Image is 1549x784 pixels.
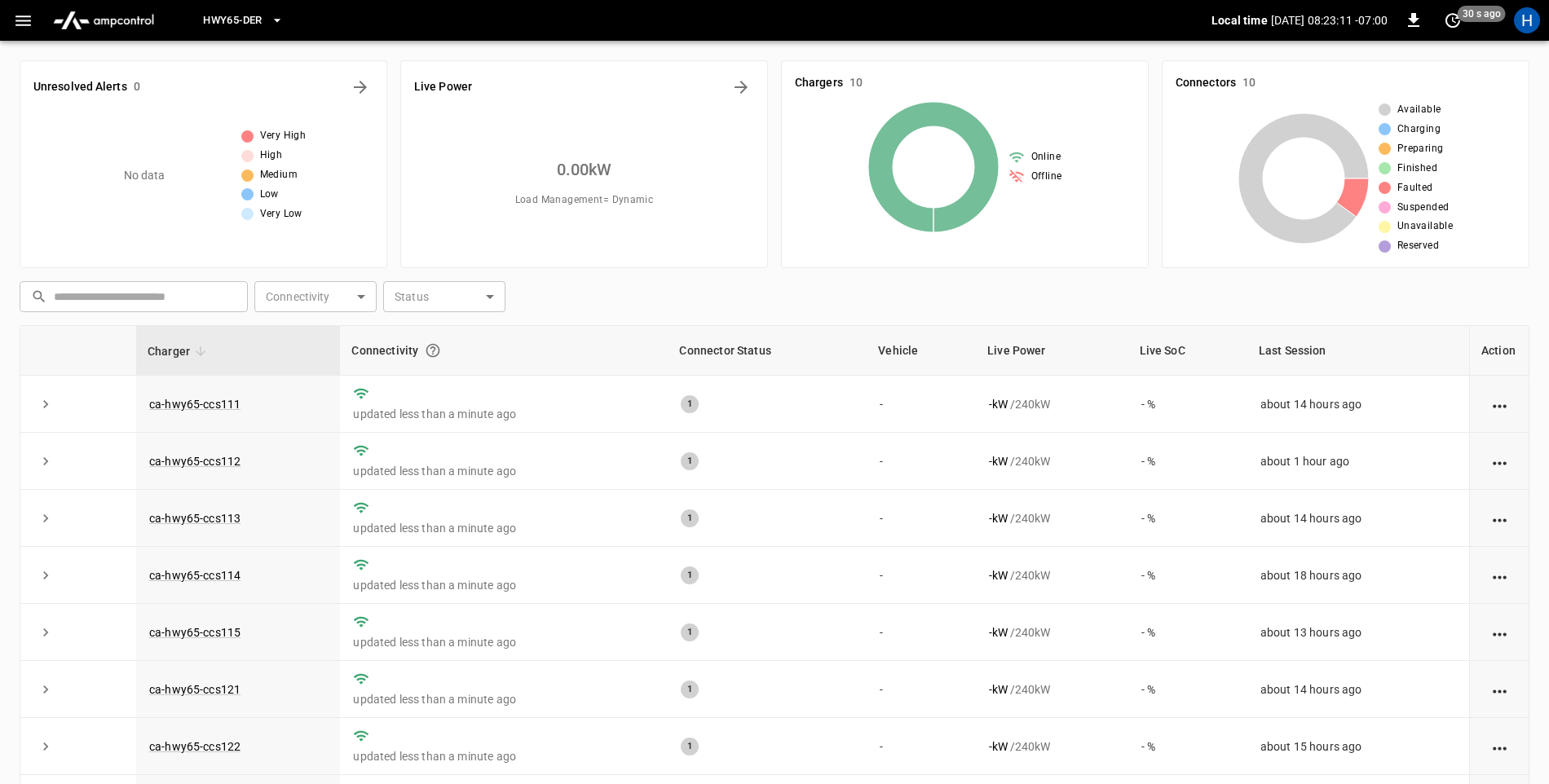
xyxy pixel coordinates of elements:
th: Action [1469,326,1529,376]
span: Charging [1397,121,1441,138]
p: - kW [989,624,1008,641]
p: - kW [989,567,1008,584]
div: Connectivity [351,336,656,365]
td: - [867,490,976,547]
img: ampcontrol.io logo [46,5,161,36]
th: Live Power [976,326,1128,376]
span: Faulted [1397,180,1433,196]
p: updated less than a minute ago [353,520,655,536]
td: - % [1128,547,1247,604]
a: ca-hwy65-ccs115 [149,626,241,639]
div: action cell options [1489,681,1510,698]
p: No data [124,167,165,184]
div: 1 [681,738,699,755]
p: - kW [989,738,1008,755]
button: HWY65-DER [196,5,289,37]
span: Charger [148,341,211,361]
td: - [867,376,976,433]
span: Very Low [260,206,302,222]
a: ca-hwy65-ccs121 [149,683,241,696]
h6: Connectors [1176,74,1236,92]
td: - % [1128,376,1247,433]
td: - [867,604,976,661]
span: Suspended [1397,200,1450,216]
p: updated less than a minute ago [353,748,655,764]
span: HWY65-DER [203,11,262,30]
div: action cell options [1489,738,1510,755]
div: / 240 kW [989,681,1114,698]
span: Medium [260,167,298,183]
button: Connection between the charger and our software. [418,336,448,365]
a: ca-hwy65-ccs112 [149,455,241,468]
div: / 240 kW [989,510,1114,526]
td: - % [1128,604,1247,661]
a: ca-hwy65-ccs122 [149,740,241,753]
span: Preparing [1397,141,1444,157]
td: - % [1128,718,1247,775]
div: action cell options [1489,567,1510,584]
h6: 10 [850,74,863,92]
td: about 14 hours ago [1247,661,1469,718]
a: ca-hwy65-ccs113 [149,512,241,525]
div: 1 [681,395,699,413]
td: - [867,547,976,604]
p: - kW [989,681,1008,698]
td: about 15 hours ago [1247,718,1469,775]
p: updated less than a minute ago [353,577,655,593]
td: - % [1128,433,1247,490]
div: action cell options [1489,453,1510,469]
button: expand row [33,449,58,473]
div: / 240 kW [989,738,1114,755]
p: - kW [989,510,1008,526]
span: High [260,148,283,164]
td: - [867,433,976,490]
span: Reserved [1397,238,1439,254]
p: [DATE] 08:23:11 -07:00 [1271,12,1388,29]
h6: 0.00 kW [557,156,612,183]
div: action cell options [1489,396,1510,412]
td: about 13 hours ago [1247,604,1469,661]
th: Last Session [1247,326,1469,376]
a: ca-hwy65-ccs114 [149,569,241,582]
div: / 240 kW [989,624,1114,641]
p: updated less than a minute ago [353,406,655,422]
p: Local time [1211,12,1268,29]
button: expand row [33,392,58,416]
td: about 14 hours ago [1247,490,1469,547]
p: updated less than a minute ago [353,691,655,707]
div: profile-icon [1514,7,1540,33]
button: set refresh interval [1440,7,1466,33]
th: Vehicle [867,326,976,376]
h6: Unresolved Alerts [33,78,127,96]
div: 1 [681,452,699,470]
span: Low [260,187,279,203]
div: 1 [681,566,699,584]
button: expand row [33,677,58,702]
td: about 14 hours ago [1247,376,1469,433]
div: 1 [681,509,699,527]
div: 1 [681,623,699,641]
p: - kW [989,396,1008,412]
td: - [867,661,976,718]
button: expand row [33,734,58,759]
td: about 1 hour ago [1247,433,1469,490]
p: updated less than a minute ago [353,463,655,479]
a: ca-hwy65-ccs111 [149,398,241,411]
h6: Chargers [795,74,843,92]
span: Online [1031,149,1061,165]
button: Energy Overview [728,74,754,100]
div: action cell options [1489,624,1510,641]
td: - [867,718,976,775]
button: All Alerts [347,74,373,100]
p: - kW [989,453,1008,469]
div: / 240 kW [989,567,1114,584]
span: Offline [1031,169,1062,185]
span: Very High [260,128,307,144]
td: about 18 hours ago [1247,547,1469,604]
span: Load Management = Dynamic [515,192,654,209]
span: Available [1397,102,1441,118]
span: 30 s ago [1458,6,1506,22]
td: - % [1128,661,1247,718]
div: action cell options [1489,510,1510,526]
h6: Live Power [414,78,472,96]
